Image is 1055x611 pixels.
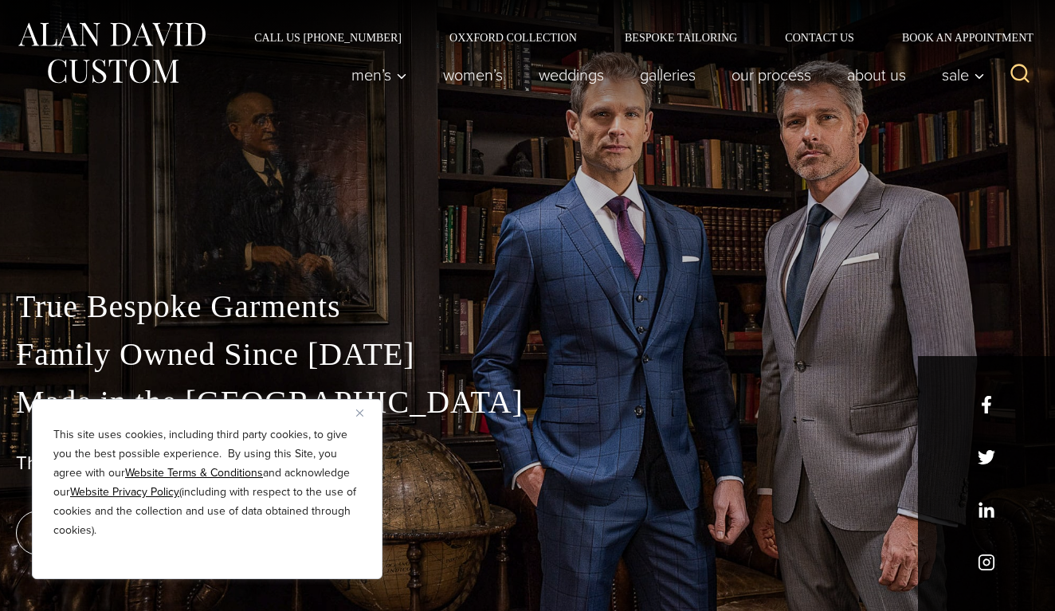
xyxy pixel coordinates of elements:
[334,59,994,91] nav: Primary Navigation
[16,283,1039,426] p: True Bespoke Garments Family Owned Since [DATE] Made in the [GEOGRAPHIC_DATA]
[16,452,1039,475] h1: The Best Custom Suits NYC Has to Offer
[942,67,985,83] span: Sale
[230,32,1039,43] nav: Secondary Navigation
[70,484,179,500] a: Website Privacy Policy
[356,403,375,422] button: Close
[878,32,1039,43] a: Book an Appointment
[16,18,207,88] img: Alan David Custom
[829,59,924,91] a: About Us
[356,409,363,417] img: Close
[761,32,878,43] a: Contact Us
[1001,56,1039,94] button: View Search Form
[426,32,601,43] a: Oxxford Collection
[125,464,263,481] a: Website Terms & Conditions
[622,59,714,91] a: Galleries
[714,59,829,91] a: Our Process
[521,59,622,91] a: weddings
[53,425,361,540] p: This site uses cookies, including third party cookies, to give you the best possible experience. ...
[351,67,407,83] span: Men’s
[230,32,426,43] a: Call Us [PHONE_NUMBER]
[426,59,521,91] a: Women’s
[601,32,761,43] a: Bespoke Tailoring
[16,511,239,555] a: book an appointment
